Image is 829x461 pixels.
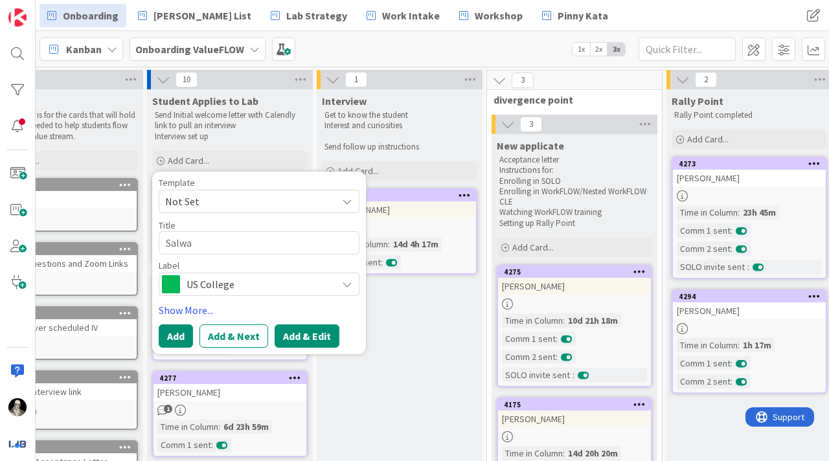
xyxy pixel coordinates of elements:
[674,110,824,120] p: Rally Point completed
[157,420,218,434] div: Time in Column
[153,384,306,401] div: [PERSON_NAME]
[159,261,179,270] span: Label
[498,278,651,295] div: [PERSON_NAME]
[494,93,646,106] span: divergence point
[8,434,27,453] img: avatar
[608,43,625,56] span: 3x
[498,266,651,278] div: 4275
[731,223,732,238] span: :
[677,223,731,238] div: Comm 1 sent
[337,165,379,177] span: Add Card...
[323,190,476,218] div: 4241[PERSON_NAME]
[695,72,717,87] span: 2
[573,43,590,56] span: 1x
[218,420,220,434] span: :
[747,260,749,274] span: :
[740,205,779,219] div: 23h 45m
[563,313,565,328] span: :
[220,420,272,434] div: 6d 23h 59m
[498,399,651,427] div: 4175[PERSON_NAME]
[679,159,826,168] div: 4273
[497,265,652,387] a: 4275[PERSON_NAME]Time in Column:10d 21h 18mComm 1 sent:Comm 2 sent:SOLO invite sent:
[155,110,305,131] p: Send Initial welcome letter with Calendly link to pull an interview
[152,95,258,107] span: Student Applies to Lab
[451,4,530,27] a: Workshop
[502,368,573,382] div: SOLO invite sent
[130,4,259,27] a: [PERSON_NAME] List
[159,302,359,318] a: Show More...
[322,188,477,275] a: 4241[PERSON_NAME]Time in Column:14d 4h 17mComm 1 sent:
[153,8,251,23] span: [PERSON_NAME] List
[504,400,651,409] div: 4175
[502,446,563,460] div: Time in Column
[157,438,211,452] div: Comm 1 sent
[324,110,475,120] p: Get to know the student
[563,446,565,460] span: :
[155,131,305,142] p: Interview set up
[673,291,826,319] div: 4294[PERSON_NAME]
[164,405,172,413] span: 1
[556,350,558,364] span: :
[475,8,523,23] span: Workshop
[512,73,534,88] span: 3
[40,4,126,27] a: Onboarding
[731,242,732,256] span: :
[153,372,306,384] div: 4277
[159,219,176,231] label: Title
[159,231,359,254] textarea: Salwa
[677,338,738,352] div: Time in Column
[27,2,59,17] span: Support
[731,374,732,388] span: :
[558,8,608,23] span: Pinny Kata
[512,242,554,253] span: Add Card...
[345,72,367,87] span: 1
[187,275,330,293] span: US College
[66,41,102,57] span: Kanban
[390,237,442,251] div: 14d 4h 17m
[520,117,542,132] span: 3
[672,289,827,394] a: 4294[PERSON_NAME]Time in Column:1h 17mComm 1 sent:Comm 2 sent:
[388,237,390,251] span: :
[565,313,621,328] div: 10d 21h 18m
[590,43,608,56] span: 2x
[63,8,119,23] span: Onboarding
[159,324,193,348] button: Add
[679,292,826,301] div: 4294
[159,374,306,383] div: 4277
[502,313,563,328] div: Time in Column
[381,255,383,269] span: :
[534,4,616,27] a: Pinny Kata
[673,291,826,302] div: 4294
[673,158,826,170] div: 4273
[499,155,650,165] p: Acceptance letter
[152,371,308,457] a: 4277[PERSON_NAME]Time in Column:6d 23h 59mComm 1 sent:
[323,190,476,201] div: 4241
[731,356,732,370] span: :
[504,267,651,276] div: 4275
[672,95,723,107] span: Rally Point
[286,8,347,23] span: Lab Strategy
[499,165,650,175] p: Instructions for:
[738,338,740,352] span: :
[565,446,621,460] div: 14d 20h 20m
[498,410,651,427] div: [PERSON_NAME]
[673,158,826,186] div: 4273[PERSON_NAME]
[499,176,650,186] p: Enrolling in SOLO
[502,350,556,364] div: Comm 2 sent
[323,201,476,218] div: [PERSON_NAME]
[740,338,775,352] div: 1h 17m
[135,43,244,56] b: Onboarding ValueFLOW
[498,399,651,410] div: 4175
[199,324,268,348] button: Add & Next
[677,260,747,274] div: SOLO invite sent
[497,139,564,152] span: New applicate
[324,120,475,131] p: Interest and curiosities
[176,72,198,87] span: 10
[738,205,740,219] span: :
[165,193,327,210] span: Not Set
[639,38,736,61] input: Quick Filter...
[673,302,826,319] div: [PERSON_NAME]
[687,133,729,145] span: Add Card...
[677,374,731,388] div: Comm 2 sent
[275,324,339,348] button: Add & Edit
